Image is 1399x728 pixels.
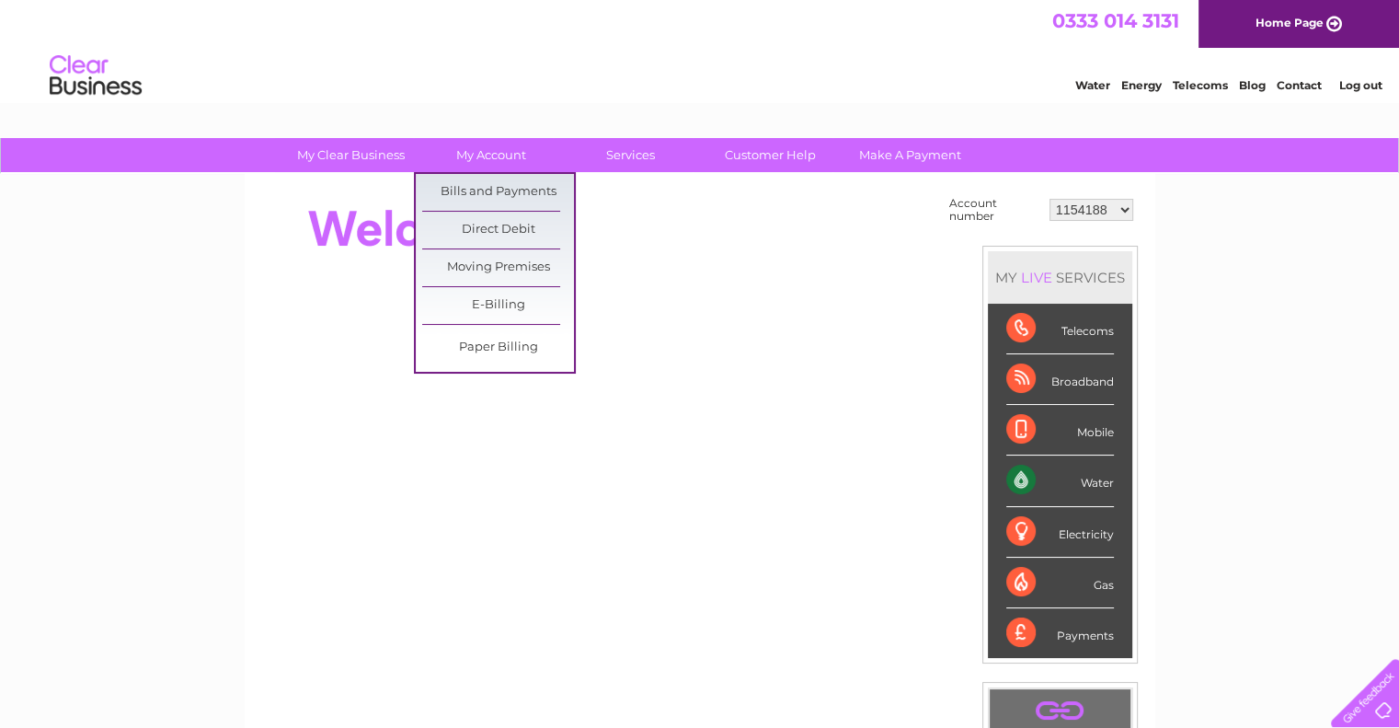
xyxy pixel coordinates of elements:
[834,138,986,172] a: Make A Payment
[49,48,143,104] img: logo.png
[422,174,574,211] a: Bills and Payments
[422,249,574,286] a: Moving Premises
[1006,304,1114,354] div: Telecoms
[415,138,567,172] a: My Account
[422,212,574,248] a: Direct Debit
[1239,78,1266,92] a: Blog
[1006,558,1114,608] div: Gas
[1006,456,1114,506] div: Water
[1338,78,1382,92] a: Log out
[1121,78,1162,92] a: Energy
[266,10,1135,89] div: Clear Business is a trading name of Verastar Limited (registered in [GEOGRAPHIC_DATA] No. 3667643...
[1006,405,1114,456] div: Mobile
[988,251,1132,304] div: MY SERVICES
[994,694,1126,726] a: .
[1006,608,1114,658] div: Payments
[422,287,574,324] a: E-Billing
[1277,78,1322,92] a: Contact
[1075,78,1110,92] a: Water
[1006,354,1114,405] div: Broadband
[422,329,574,366] a: Paper Billing
[1006,507,1114,558] div: Electricity
[694,138,846,172] a: Customer Help
[1052,9,1179,32] a: 0333 014 3131
[1017,269,1056,286] div: LIVE
[945,192,1045,227] td: Account number
[275,138,427,172] a: My Clear Business
[555,138,706,172] a: Services
[1173,78,1228,92] a: Telecoms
